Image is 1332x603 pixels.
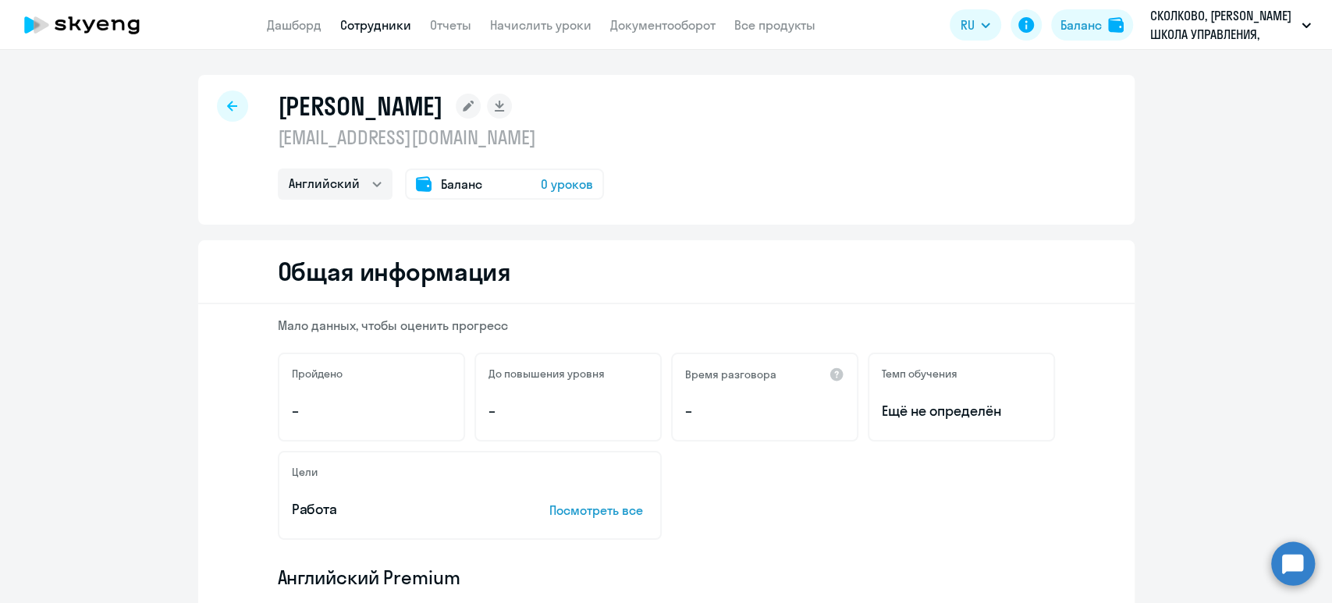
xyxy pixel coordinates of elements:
span: RU [961,16,975,34]
h5: Цели [292,465,318,479]
span: Баланс [441,175,482,193]
a: Дашборд [267,17,321,33]
span: Английский Premium [278,565,460,590]
h2: Общая информация [278,256,511,287]
p: Мало данных, чтобы оценить прогресс [278,317,1055,334]
a: Все продукты [734,17,815,33]
a: Начислить уроки [490,17,591,33]
button: Балансbalance [1051,9,1133,41]
span: Ещё не определён [882,401,1041,421]
a: Отчеты [430,17,471,33]
h5: До повышения уровня [488,367,605,381]
h5: Темп обучения [882,367,957,381]
h5: Пройдено [292,367,343,381]
p: СКОЛКОВО, [PERSON_NAME] ШКОЛА УПРАВЛЕНИЯ, Бумажный Договор - Постоплата [1150,6,1295,44]
span: 0 уроков [541,175,593,193]
p: – [292,401,451,421]
a: Документооборот [610,17,716,33]
div: Баланс [1060,16,1102,34]
p: Посмотреть все [549,501,648,520]
button: СКОЛКОВО, [PERSON_NAME] ШКОЛА УПРАВЛЕНИЯ, Бумажный Договор - Постоплата [1142,6,1319,44]
p: – [488,401,648,421]
h1: [PERSON_NAME] [278,90,443,122]
p: – [685,401,844,421]
a: Сотрудники [340,17,411,33]
h5: Время разговора [685,367,776,381]
img: balance [1108,17,1124,33]
p: Работа [292,499,501,520]
p: [EMAIL_ADDRESS][DOMAIN_NAME] [278,125,604,150]
button: RU [950,9,1001,41]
